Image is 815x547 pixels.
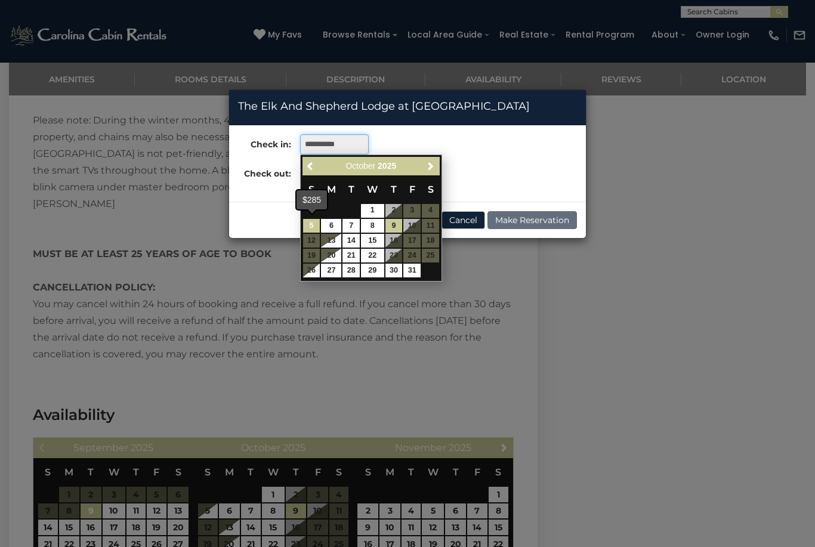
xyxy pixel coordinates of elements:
a: 1 [361,204,384,218]
a: 9 [385,219,403,233]
a: 20 [321,249,341,262]
span: Previous [306,161,316,171]
a: 27 [321,264,341,277]
a: 5 [303,219,320,233]
a: 21 [342,249,360,262]
a: 22 [361,249,384,262]
div: $285 [297,190,327,209]
span: Tuesday [348,184,354,195]
span: Friday [409,184,415,195]
span: October [345,161,375,171]
a: Next [424,159,439,174]
a: 8 [361,219,384,233]
a: 15 [361,234,384,248]
span: Wednesday [367,184,378,195]
a: 28 [342,264,360,277]
span: Next [426,161,436,171]
a: 7 [342,219,360,233]
span: Monday [327,184,336,195]
label: Check out: [229,163,291,180]
a: 14 [342,234,360,248]
label: Check in: [229,134,291,150]
a: 13 [321,234,341,248]
span: Thursday [391,184,397,195]
a: 31 [403,264,421,277]
a: Previous [304,159,319,174]
span: Sunday [308,184,314,195]
a: 29 [361,264,384,277]
a: 26 [303,264,320,277]
h4: The Elk And Shepherd Lodge at [GEOGRAPHIC_DATA] [238,99,577,115]
a: 30 [385,264,403,277]
span: Saturday [428,184,434,195]
span: 2025 [378,161,396,171]
a: 6 [321,219,341,233]
button: Make Reservation [487,211,577,229]
button: Cancel [442,211,485,229]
